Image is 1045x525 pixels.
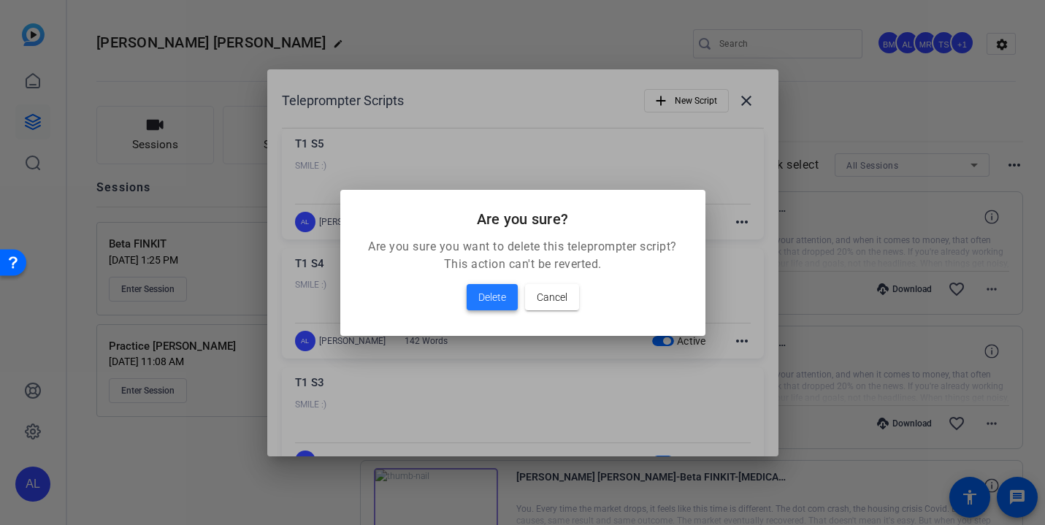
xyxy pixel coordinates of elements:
span: Delete [478,288,506,306]
h2: Are you sure? [358,207,688,231]
button: Cancel [525,284,579,310]
span: Cancel [537,288,567,306]
p: Are you sure you want to delete this teleprompter script? This action can't be reverted. [358,238,688,273]
button: Delete [467,284,518,310]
